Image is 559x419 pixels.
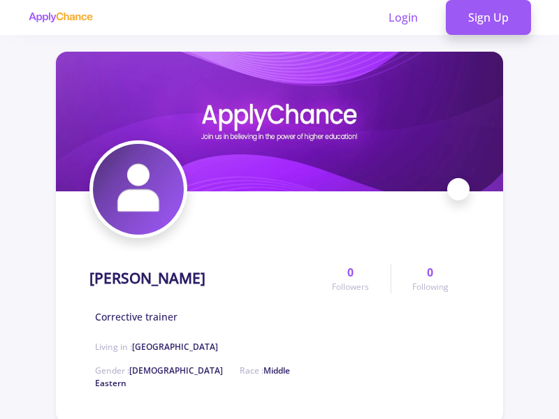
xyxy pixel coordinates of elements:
img: Reza Mohammadabadiavatar [93,144,184,235]
span: 0 [347,264,354,281]
img: Reza Mohammadabadicover image [56,52,503,191]
span: Following [412,281,449,293]
span: Middle Eastern [95,365,290,389]
span: Race : [95,365,290,389]
span: Followers [332,281,369,293]
img: applychance logo text only [28,12,93,23]
span: 0 [427,264,433,281]
span: Corrective trainer [95,309,177,324]
a: 0Followers [311,264,390,293]
span: Living in : [95,341,218,353]
span: Gender : [95,365,223,376]
span: [GEOGRAPHIC_DATA] [132,341,218,353]
span: [DEMOGRAPHIC_DATA] [129,365,223,376]
a: 0Following [391,264,470,293]
h1: [PERSON_NAME] [89,270,205,287]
